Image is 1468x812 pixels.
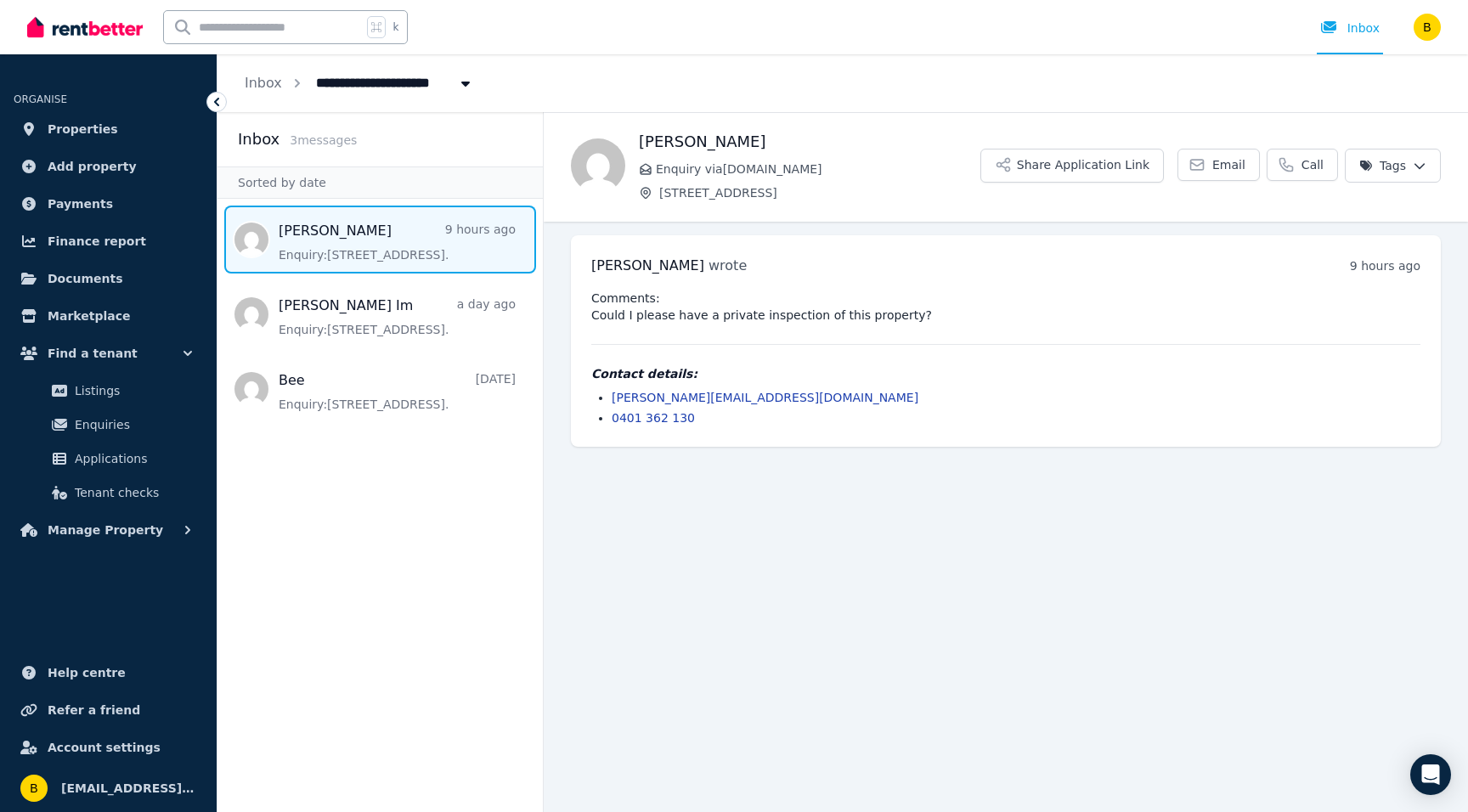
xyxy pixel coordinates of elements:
a: Properties [14,112,203,146]
nav: Breadcrumb [217,54,501,112]
span: Find a tenant [48,343,138,364]
img: brycen.horne@gmail.com [1414,14,1441,41]
a: Refer a friend [14,693,203,727]
span: Listings [75,381,189,401]
h1: [PERSON_NAME] [639,130,980,154]
span: k [392,20,398,34]
a: Finance report [14,224,203,258]
span: Applications [75,448,189,469]
span: [STREET_ADDRESS] [659,184,980,201]
pre: Comments: Could I please have a private inspection of this property? [591,290,1420,324]
span: Call [1301,156,1324,173]
div: Sorted by date [217,166,543,199]
span: Add property [48,156,137,177]
div: Open Intercom Messenger [1410,754,1451,795]
a: [PERSON_NAME][EMAIL_ADDRESS][DOMAIN_NAME] [612,391,918,404]
span: Account settings [48,737,161,758]
button: Find a tenant [14,336,203,370]
span: 3 message s [290,133,357,147]
a: Account settings [14,730,203,764]
span: Documents [48,268,123,289]
a: Email [1177,149,1260,181]
span: Help centre [48,663,126,683]
span: Marketplace [48,306,130,326]
img: Emily Terry [571,138,625,193]
span: ORGANISE [14,93,67,105]
span: Enquiries [75,414,189,435]
a: [PERSON_NAME] Ima day agoEnquiry:[STREET_ADDRESS]. [279,296,516,338]
a: Documents [14,262,203,296]
span: Email [1212,156,1245,173]
time: 9 hours ago [1350,259,1420,273]
a: Bee[DATE]Enquiry:[STREET_ADDRESS]. [279,370,516,413]
span: wrote [709,257,747,273]
span: Tenant checks [75,482,189,503]
span: [EMAIL_ADDRESS][PERSON_NAME][DOMAIN_NAME] [61,778,196,798]
a: Add property [14,149,203,183]
a: Applications [20,442,196,476]
button: Manage Property [14,513,203,547]
span: Tags [1359,157,1406,174]
a: Listings [20,374,196,408]
span: Enquiry via [DOMAIN_NAME] [656,161,980,178]
a: Payments [14,187,203,221]
a: Enquiries [20,408,196,442]
a: Call [1267,149,1338,181]
span: Properties [48,119,118,139]
span: Payments [48,194,113,214]
a: Marketplace [14,299,203,333]
button: Tags [1345,149,1441,183]
span: [PERSON_NAME] [591,257,704,273]
img: RentBetter [27,14,143,40]
div: Inbox [1320,20,1380,37]
img: brycen.horne@gmail.com [20,775,48,802]
a: [PERSON_NAME]9 hours agoEnquiry:[STREET_ADDRESS]. [279,221,516,263]
h4: Contact details: [591,365,1420,382]
span: Refer a friend [48,700,140,720]
span: Manage Property [48,520,163,540]
nav: Message list [217,199,543,430]
a: Tenant checks [20,476,196,510]
span: Finance report [48,231,146,251]
a: 0401 362 130 [612,411,695,425]
h2: Inbox [238,127,279,151]
a: Inbox [245,75,282,91]
a: Help centre [14,656,203,690]
button: Share Application Link [980,149,1164,183]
